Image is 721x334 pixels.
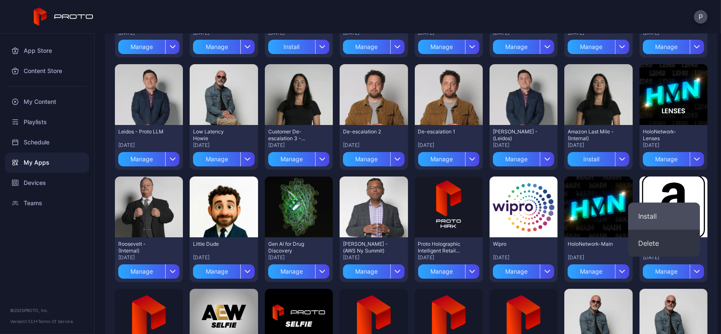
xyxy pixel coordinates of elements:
button: Delete [628,230,700,257]
div: [DATE] [118,254,180,261]
div: [DATE] [493,254,554,261]
button: Manage [568,261,629,279]
div: Manage [643,264,690,279]
div: Install [268,40,315,54]
button: Manage [493,149,554,166]
button: Manage [418,261,479,279]
button: Manage [343,36,404,54]
div: [DATE] [268,142,329,149]
div: [DATE] [418,142,479,149]
div: Little Dude [193,241,239,247]
div: [DATE] [418,254,479,261]
div: Swami - (AWS Ny Summit) [343,241,389,254]
div: Proto Holographic Intelligent Retail Kiosk (HIRK) [418,241,465,254]
div: [DATE] [343,254,404,261]
div: Manage [118,264,165,279]
button: Manage [493,36,554,54]
div: Manage [493,152,540,166]
div: Wipro [493,241,539,247]
div: Manage [493,40,540,54]
div: [DATE] [193,254,254,261]
div: Leidos - Proto LLM [118,128,165,135]
button: Manage [643,36,704,54]
a: App Store [5,41,89,61]
div: Manage [418,40,465,54]
button: Manage [193,261,254,279]
a: Teams [5,193,89,213]
div: Manage [268,264,315,279]
a: My Apps [5,152,89,173]
div: Manage [643,40,690,54]
div: [DATE] [568,142,629,149]
a: Playlists [5,112,89,132]
button: Install [268,36,329,54]
div: Manage [118,152,165,166]
div: [DATE] [643,254,704,261]
button: P [694,10,707,24]
div: [DATE] [268,254,329,261]
div: De-escalation 1 [418,128,465,135]
div: [DATE] [118,142,180,149]
a: Terms Of Service [38,319,73,324]
div: Manage [568,40,615,54]
div: [DATE] [643,142,704,149]
div: Manage [643,152,690,166]
div: De-escalation 2 [343,128,389,135]
div: Roosevelt - (Internal) [118,241,165,254]
button: Manage [118,261,180,279]
div: Manage [118,40,165,54]
button: Manage [193,149,254,166]
div: HoloNetwork-Main [568,241,614,247]
button: Manage [493,261,554,279]
button: Manage [118,149,180,166]
button: Manage [268,261,329,279]
button: Manage [643,261,704,279]
button: Install [628,203,700,230]
button: Manage [418,149,479,166]
div: [DATE] [193,142,254,149]
button: Manage [193,36,254,54]
button: Manage [568,36,629,54]
div: Manage [268,152,315,166]
div: [DATE] [343,142,404,149]
span: Version 1.13.1 • [10,319,38,324]
div: Manage [418,264,465,279]
div: Manage [493,264,540,279]
a: Devices [5,173,89,193]
button: Manage [343,261,404,279]
div: Gen AI for Drug Discovery [268,241,315,254]
div: Eric M - (Leidos) [493,128,539,142]
button: Install [568,149,629,166]
a: Schedule [5,132,89,152]
div: Install [568,152,615,166]
div: Low Latency Howie [193,128,239,142]
button: Manage [118,36,180,54]
div: Customer De-escalation 3 - (Amazon Last Mile) [268,128,315,142]
a: Content Store [5,61,89,81]
div: Manage [343,40,390,54]
div: Manage [193,40,240,54]
button: Manage [643,149,704,166]
div: Amazon Last Mile - (Internal) [568,128,614,142]
button: Manage [343,149,404,166]
div: Manage [568,264,615,279]
div: Manage [193,152,240,166]
div: Manage [343,264,390,279]
div: Manage [193,264,240,279]
div: © 2025 PROTO, Inc. [10,307,84,314]
div: Manage [343,152,390,166]
div: HoloNetwork-Lenses [643,128,689,142]
a: My Content [5,92,89,112]
div: Manage [418,152,465,166]
button: Manage [418,36,479,54]
div: [DATE] [493,142,554,149]
button: Manage [268,149,329,166]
